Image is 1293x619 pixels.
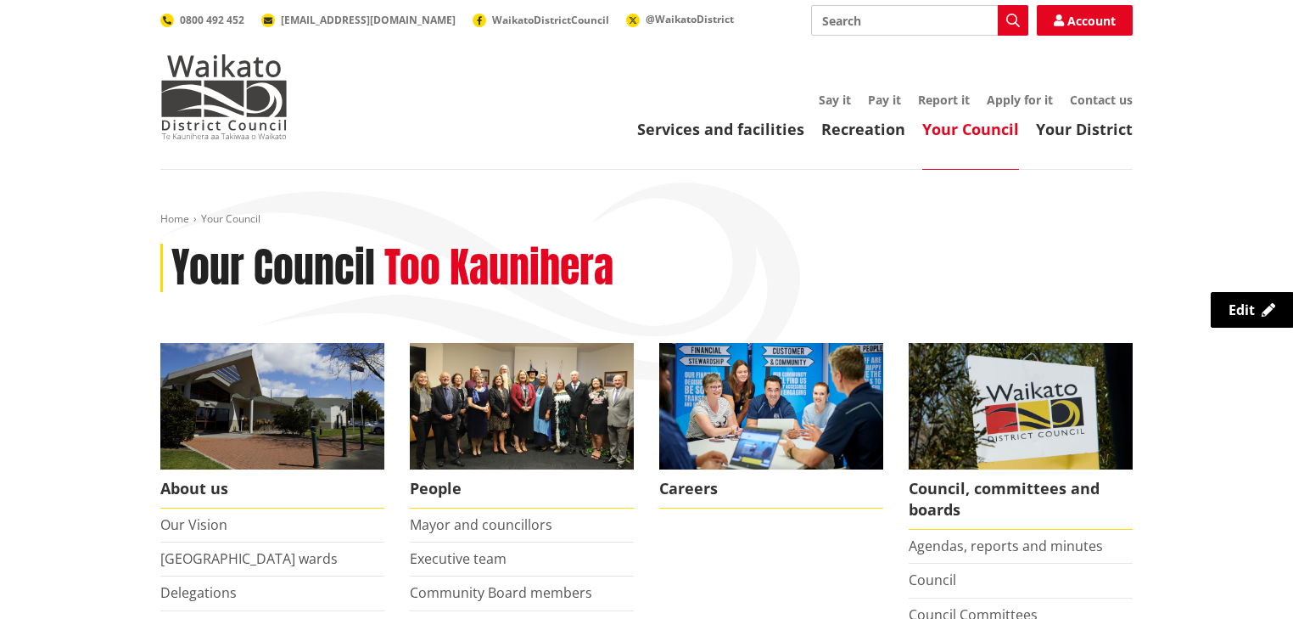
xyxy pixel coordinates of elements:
[1211,292,1293,328] a: Edit
[909,571,956,589] a: Council
[180,13,244,27] span: 0800 492 452
[987,92,1053,108] a: Apply for it
[659,343,883,509] a: Careers
[410,343,634,470] img: 2022 Council
[410,515,552,534] a: Mayor and councillors
[281,13,456,27] span: [EMAIL_ADDRESS][DOMAIN_NAME]
[410,343,634,509] a: 2022 Council People
[261,13,456,27] a: [EMAIL_ADDRESS][DOMAIN_NAME]
[922,119,1019,139] a: Your Council
[160,470,384,509] span: About us
[171,244,375,293] h1: Your Council
[626,12,734,26] a: @WaikatoDistrict
[637,119,804,139] a: Services and facilities
[160,549,338,568] a: [GEOGRAPHIC_DATA] wards
[811,5,1028,36] input: Search input
[646,12,734,26] span: @WaikatoDistrict
[410,549,507,568] a: Executive team
[160,515,227,534] a: Our Vision
[1229,301,1255,319] span: Edit
[384,244,613,293] h2: Too Kaunihera
[1037,5,1133,36] a: Account
[659,470,883,509] span: Careers
[909,343,1133,530] a: Waikato-District-Council-sign Council, committees and boards
[1036,119,1133,139] a: Your District
[160,343,384,470] img: WDC Building 0015
[909,537,1103,555] a: Agendas, reports and minutes
[160,583,237,602] a: Delegations
[160,343,384,509] a: WDC Building 0015 About us
[1070,92,1133,108] a: Contact us
[918,92,970,108] a: Report it
[473,13,609,27] a: WaikatoDistrictCouncil
[160,13,244,27] a: 0800 492 452
[909,470,1133,530] span: Council, committees and boards
[410,470,634,509] span: People
[201,211,260,226] span: Your Council
[160,54,288,139] img: Waikato District Council - Te Kaunihera aa Takiwaa o Waikato
[868,92,901,108] a: Pay it
[160,212,1133,227] nav: breadcrumb
[659,343,883,470] img: Office staff in meeting - Career page
[909,343,1133,470] img: Waikato-District-Council-sign
[819,92,851,108] a: Say it
[410,583,592,602] a: Community Board members
[821,119,905,139] a: Recreation
[160,211,189,226] a: Home
[492,13,609,27] span: WaikatoDistrictCouncil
